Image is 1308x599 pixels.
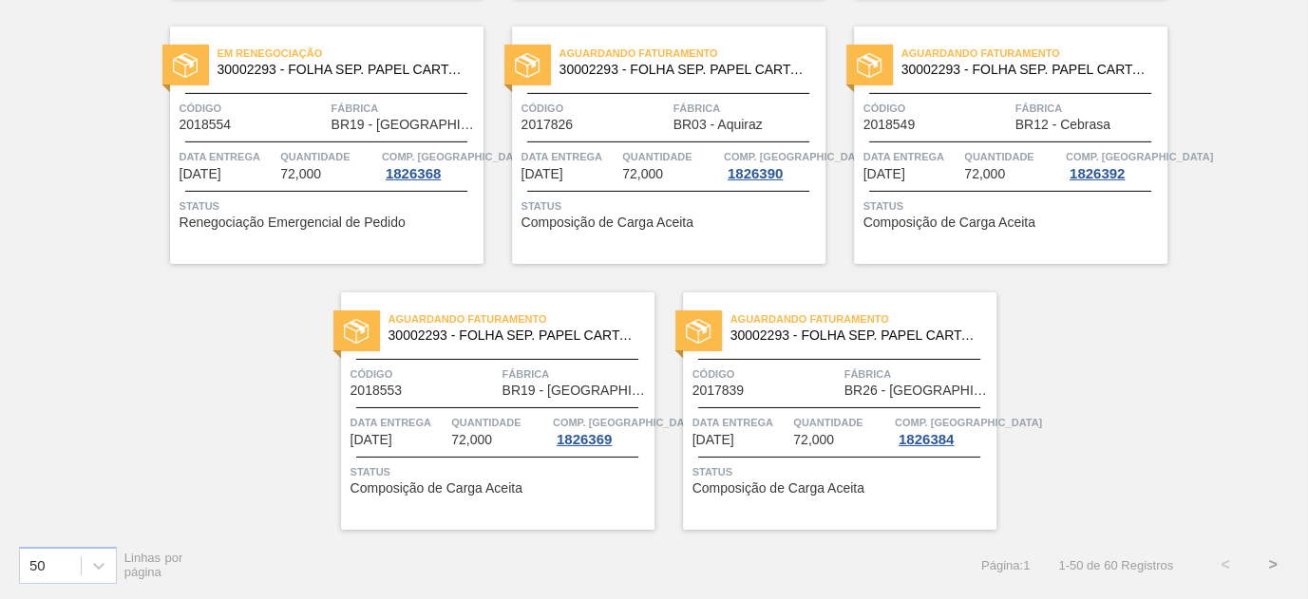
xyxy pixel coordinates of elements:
[895,413,1042,432] span: Comp. Carga
[451,413,548,432] span: Quantidade
[180,147,276,166] span: Data entrega
[901,44,1167,63] span: Aguardando Faturamento
[389,309,654,328] span: Aguardando Faturamento
[382,147,479,181] a: Comp. [GEOGRAPHIC_DATA]1826368
[351,462,650,481] span: Status
[622,167,663,181] span: 72,000
[730,328,981,343] span: 30002293 - FOLHA SEP. PAPEL CARTAO 1200x1000M 350g
[142,27,483,264] a: statusEm renegociação30002293 - FOLHA SEP. PAPEL CARTAO 1200x1000M 350gCódigo2018554FábricaBR19 -...
[692,462,992,481] span: Status
[724,147,821,181] a: Comp. [GEOGRAPHIC_DATA]1826390
[521,215,693,230] span: Composição de Carga Aceita
[692,384,745,398] span: 2017839
[825,27,1167,264] a: statusAguardando Faturamento30002293 - FOLHA SEP. PAPEL CARTAO 1200x1000M 350gCódigo2018549Fábric...
[351,481,522,496] span: Composição de Carga Aceita
[863,215,1035,230] span: Composição de Carga Aceita
[692,413,789,432] span: Data entrega
[553,413,700,432] span: Comp. Carga
[724,166,787,181] div: 1826390
[332,99,479,118] span: Fábrica
[451,433,492,447] span: 72,000
[351,433,392,447] span: 03/10/2025
[180,167,221,181] span: 01/10/2025
[857,53,881,78] img: status
[622,147,719,166] span: Quantidade
[964,167,1005,181] span: 72,000
[901,63,1152,77] span: 30002293 - FOLHA SEP. PAPEL CARTAO 1200x1000M 350g
[559,63,810,77] span: 30002293 - FOLHA SEP. PAPEL CARTAO 1200x1000M 350g
[1066,147,1163,181] a: Comp. [GEOGRAPHIC_DATA]1826392
[673,118,763,132] span: BR03 - Aquiraz
[1066,147,1213,166] span: Comp. Carga
[844,365,992,384] span: Fábrica
[1015,118,1110,132] span: BR12 - Cebrasa
[521,197,821,215] span: Status
[218,63,468,77] span: 30002293 - FOLHA SEP. PAPEL CARTAO 1200x1000M 350g
[521,118,574,132] span: 2017826
[124,551,183,579] span: Linhas por página
[730,309,996,328] span: Aguardando Faturamento
[863,147,960,166] span: Data entrega
[559,44,825,63] span: Aguardando Faturamento
[863,197,1163,215] span: Status
[332,118,479,132] span: BR19 - Nova Rio
[895,413,992,447] a: Comp. [GEOGRAPHIC_DATA]1826384
[1058,558,1173,572] span: 1 - 50 de 60 Registros
[218,44,483,63] span: Em renegociação
[502,365,650,384] span: Fábrica
[981,558,1030,572] span: Página : 1
[724,147,871,166] span: Comp. Carga
[863,167,905,181] span: 03/10/2025
[895,432,957,447] div: 1826384
[692,481,864,496] span: Composição de Carga Aceita
[692,365,840,384] span: Código
[553,413,650,447] a: Comp. [GEOGRAPHIC_DATA]1826369
[1249,541,1297,589] button: >
[351,365,498,384] span: Código
[863,118,916,132] span: 2018549
[180,215,406,230] span: Renegociação Emergencial de Pedido
[521,99,669,118] span: Código
[686,319,711,344] img: status
[483,27,825,264] a: statusAguardando Faturamento30002293 - FOLHA SEP. PAPEL CARTAO 1200x1000M 350gCódigo2017826Fábric...
[793,433,834,447] span: 72,000
[521,147,618,166] span: Data entrega
[654,292,996,530] a: statusAguardando Faturamento30002293 - FOLHA SEP. PAPEL CARTAO 1200x1000M 350gCódigo2017839Fábric...
[389,328,639,343] span: 30002293 - FOLHA SEP. PAPEL CARTAO 1200x1000M 350g
[793,413,890,432] span: Quantidade
[180,99,327,118] span: Código
[313,292,654,530] a: statusAguardando Faturamento30002293 - FOLHA SEP. PAPEL CARTAO 1200x1000M 350gCódigo2018553Fábric...
[673,99,821,118] span: Fábrica
[692,433,734,447] span: 03/10/2025
[553,432,616,447] div: 1826369
[344,319,369,344] img: status
[180,118,232,132] span: 2018554
[1066,166,1128,181] div: 1826392
[351,384,403,398] span: 2018553
[1015,99,1163,118] span: Fábrica
[351,413,447,432] span: Data entrega
[1202,541,1249,589] button: <
[29,557,46,573] div: 50
[521,167,563,181] span: 02/10/2025
[280,147,377,166] span: Quantidade
[502,384,650,398] span: BR19 - Nova Rio
[515,53,540,78] img: status
[180,197,479,215] span: Status
[863,99,1011,118] span: Código
[280,167,321,181] span: 72,000
[382,166,445,181] div: 1826368
[173,53,198,78] img: status
[844,384,992,398] span: BR26 - Uberlândia
[382,147,529,166] span: Comp. Carga
[964,147,1061,166] span: Quantidade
